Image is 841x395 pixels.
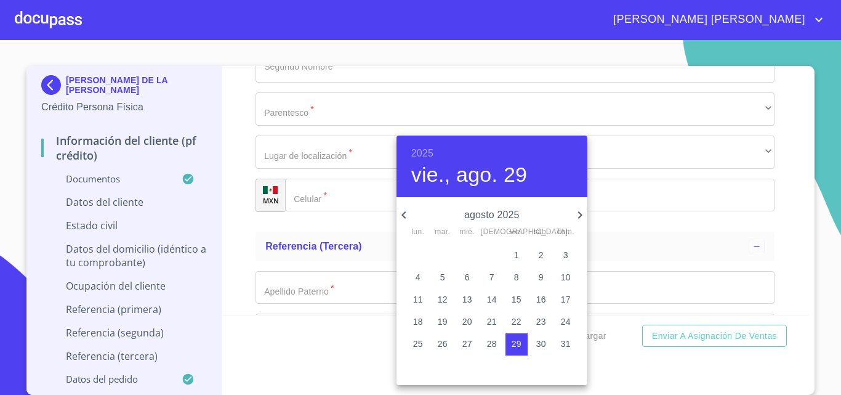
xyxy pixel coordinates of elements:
[555,245,577,267] button: 3
[555,267,577,289] button: 10
[505,289,528,311] button: 15
[462,316,472,328] p: 20
[530,289,552,311] button: 16
[407,289,429,311] button: 11
[561,271,571,283] p: 10
[411,145,433,162] button: 2025
[407,226,429,238] span: lun.
[530,311,552,333] button: 23
[438,293,448,306] p: 12
[481,333,503,356] button: 28
[432,226,454,238] span: mar.
[530,245,552,267] button: 2
[539,271,544,283] p: 9
[438,316,448,328] p: 19
[561,316,571,328] p: 24
[530,333,552,356] button: 30
[512,338,521,350] p: 29
[505,311,528,333] button: 22
[487,338,497,350] p: 28
[432,311,454,333] button: 19
[555,226,577,238] span: dom.
[481,226,503,238] span: [DEMOGRAPHIC_DATA].
[530,226,552,238] span: sáb.
[512,316,521,328] p: 22
[481,267,503,289] button: 7
[561,293,571,306] p: 17
[456,333,478,356] button: 27
[555,311,577,333] button: 24
[416,271,420,283] p: 4
[505,226,528,238] span: vie.
[456,311,478,333] button: 20
[413,316,423,328] p: 18
[456,289,478,311] button: 13
[462,338,472,350] p: 27
[487,293,497,306] p: 14
[536,316,546,328] p: 23
[536,293,546,306] p: 16
[487,316,497,328] p: 21
[407,311,429,333] button: 18
[561,338,571,350] p: 31
[505,267,528,289] button: 8
[407,333,429,356] button: 25
[407,267,429,289] button: 4
[432,267,454,289] button: 5
[505,333,528,356] button: 29
[440,271,445,283] p: 5
[456,267,478,289] button: 6
[514,249,519,261] p: 1
[465,271,470,283] p: 6
[539,249,544,261] p: 2
[413,293,423,306] p: 11
[481,311,503,333] button: 21
[512,293,521,306] p: 15
[432,333,454,356] button: 26
[536,338,546,350] p: 30
[411,208,573,222] p: agosto 2025
[555,289,577,311] button: 17
[505,245,528,267] button: 1
[481,289,503,311] button: 14
[456,226,478,238] span: mié.
[530,267,552,289] button: 9
[514,271,519,283] p: 8
[489,271,494,283] p: 7
[438,338,448,350] p: 26
[413,338,423,350] p: 25
[432,289,454,311] button: 12
[411,162,528,188] button: vie., ago. 29
[555,333,577,356] button: 31
[563,249,568,261] p: 3
[462,293,472,306] p: 13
